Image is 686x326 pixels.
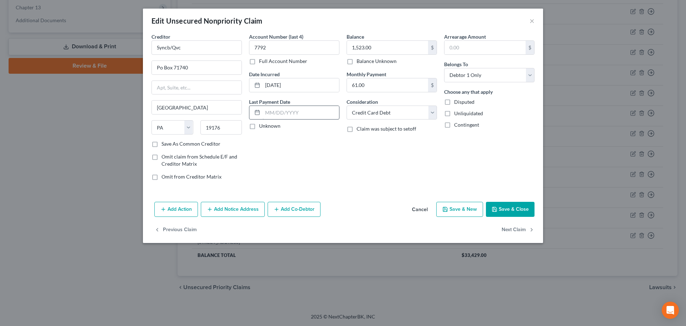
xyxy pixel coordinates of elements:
input: Enter city... [152,101,242,114]
input: 0.00 [444,41,526,54]
label: Unknown [259,122,280,130]
input: XXXX [249,40,339,55]
input: Enter zip... [200,120,242,135]
input: MM/DD/YYYY [263,106,339,120]
span: Unliquidated [454,110,483,116]
span: Omit from Creditor Matrix [161,174,222,180]
label: Monthly Payment [347,70,386,78]
button: Add Co-Debtor [268,202,320,217]
label: Full Account Number [259,58,307,65]
span: Contingent [454,122,479,128]
button: Save & New [436,202,483,217]
button: Previous Claim [154,223,197,238]
label: Balance Unknown [357,58,397,65]
label: Choose any that apply [444,88,493,96]
button: × [530,16,535,25]
input: 0.00 [347,78,428,92]
div: Open Intercom Messenger [662,302,679,319]
div: $ [526,41,534,54]
span: Belongs To [444,61,468,67]
label: Balance [347,33,364,40]
button: Next Claim [502,223,535,238]
button: Add Action [154,202,198,217]
span: Claim was subject to setoff [357,126,416,132]
input: Search creditor by name... [151,40,242,55]
div: $ [428,41,437,54]
input: 0.00 [347,41,428,54]
input: MM/DD/YYYY [263,78,339,92]
span: Creditor [151,34,170,40]
input: Enter address... [152,61,242,74]
span: Disputed [454,99,474,105]
button: Save & Close [486,202,535,217]
label: Consideration [347,98,378,106]
label: Account Number (last 4) [249,33,303,40]
label: Save As Common Creditor [161,140,220,147]
div: $ [428,78,437,92]
span: Omit claim from Schedule E/F and Creditor Matrix [161,154,237,167]
label: Arrearage Amount [444,33,486,40]
label: Last Payment Date [249,98,290,106]
button: Add Notice Address [201,202,265,217]
div: Edit Unsecured Nonpriority Claim [151,16,263,26]
button: Cancel [406,203,433,217]
label: Date Incurred [249,70,280,78]
input: Apt, Suite, etc... [152,81,242,94]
